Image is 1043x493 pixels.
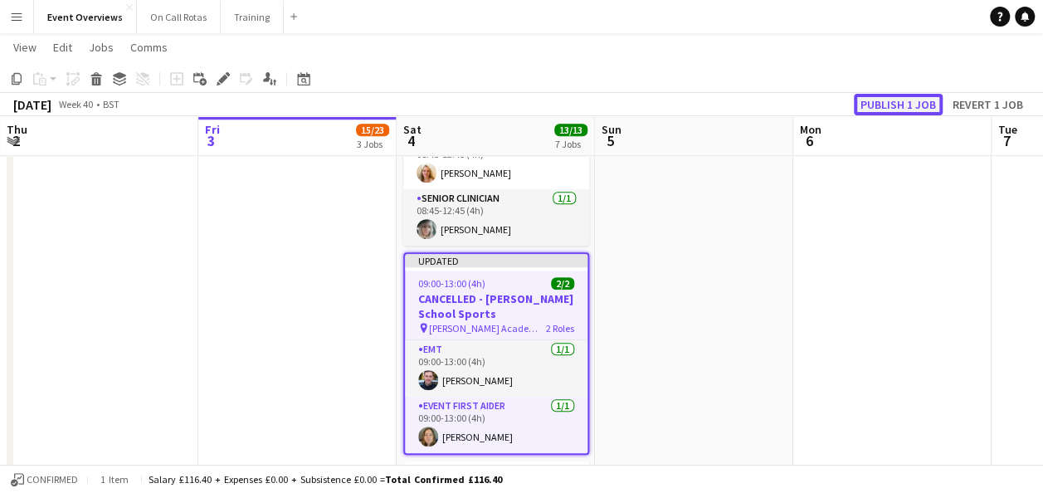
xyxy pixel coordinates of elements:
button: Confirmed [8,471,80,489]
span: Mon [800,122,821,137]
div: Updated [405,254,587,267]
div: 3 Jobs [357,138,388,150]
span: View [13,40,37,55]
div: [DATE] [13,96,51,113]
app-job-card: Updated09:00-13:00 (4h)2/2CANCELLED - [PERSON_NAME] School Sports [PERSON_NAME] Academy Playing F... [403,252,589,455]
a: View [7,37,43,58]
span: 7 [996,131,1017,150]
button: Event Overviews [34,1,137,33]
app-card-role: EMT1/109:00-13:00 (4h)[PERSON_NAME] [405,340,587,397]
span: 4 [401,131,422,150]
span: Jobs [89,40,114,55]
span: [PERSON_NAME] Academy Playing Fields [429,322,546,334]
span: 5 [599,131,621,150]
span: Confirmed [27,474,78,486]
div: 7 Jobs [555,138,587,150]
div: BST [103,98,119,110]
a: Edit [46,37,79,58]
button: Revert 1 job [946,94,1030,115]
app-card-role: Event First Aider1/108:45-12:45 (4h)[PERSON_NAME] [403,133,589,189]
app-card-role: Event First Aider1/109:00-13:00 (4h)[PERSON_NAME] [405,397,587,453]
span: Edit [53,40,72,55]
span: 1 item [95,473,134,486]
span: Week 40 [55,98,96,110]
app-card-role: Senior Clinician1/108:45-12:45 (4h)[PERSON_NAME] [403,189,589,246]
span: Sun [602,122,621,137]
span: Thu [7,122,27,137]
h3: CANCELLED - [PERSON_NAME] School Sports [405,291,587,321]
button: On Call Rotas [137,1,221,33]
a: Comms [124,37,174,58]
span: 2 [4,131,27,150]
span: 6 [797,131,821,150]
span: Total Confirmed £116.40 [385,473,502,486]
span: 15/23 [356,124,389,136]
span: Comms [130,40,168,55]
span: 3 [202,131,220,150]
span: 2 Roles [546,322,574,334]
button: Training [221,1,284,33]
button: Publish 1 job [854,94,943,115]
span: 13/13 [554,124,587,136]
span: 09:00-13:00 (4h) [418,277,485,290]
span: Sat [403,122,422,137]
span: Fri [205,122,220,137]
span: Tue [998,122,1017,137]
div: Salary £116.40 + Expenses £0.00 + Subsistence £0.00 = [149,473,502,486]
span: 2/2 [551,277,574,290]
a: Jobs [82,37,120,58]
